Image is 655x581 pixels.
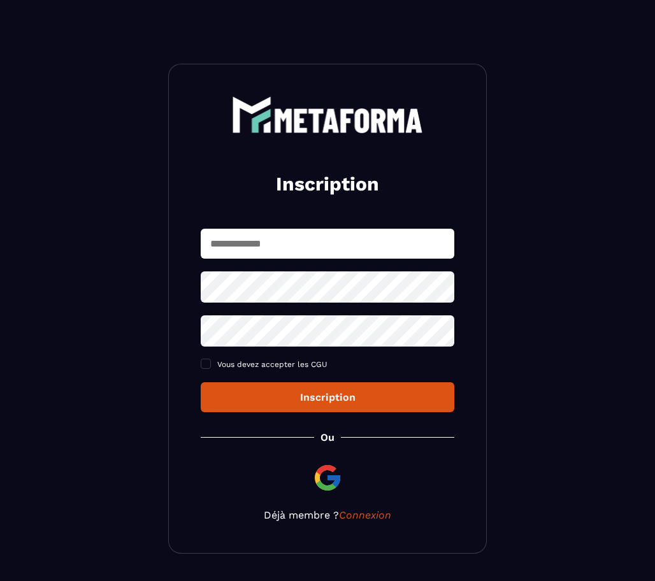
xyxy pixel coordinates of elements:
button: Inscription [201,382,454,412]
a: logo [201,96,454,133]
div: Inscription [211,391,444,403]
img: logo [232,96,423,133]
a: Connexion [339,509,391,521]
h2: Inscription [216,171,439,197]
span: Vous devez accepter les CGU [217,360,327,369]
p: Déjà membre ? [201,509,454,521]
img: google [312,463,343,493]
p: Ou [320,431,335,443]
